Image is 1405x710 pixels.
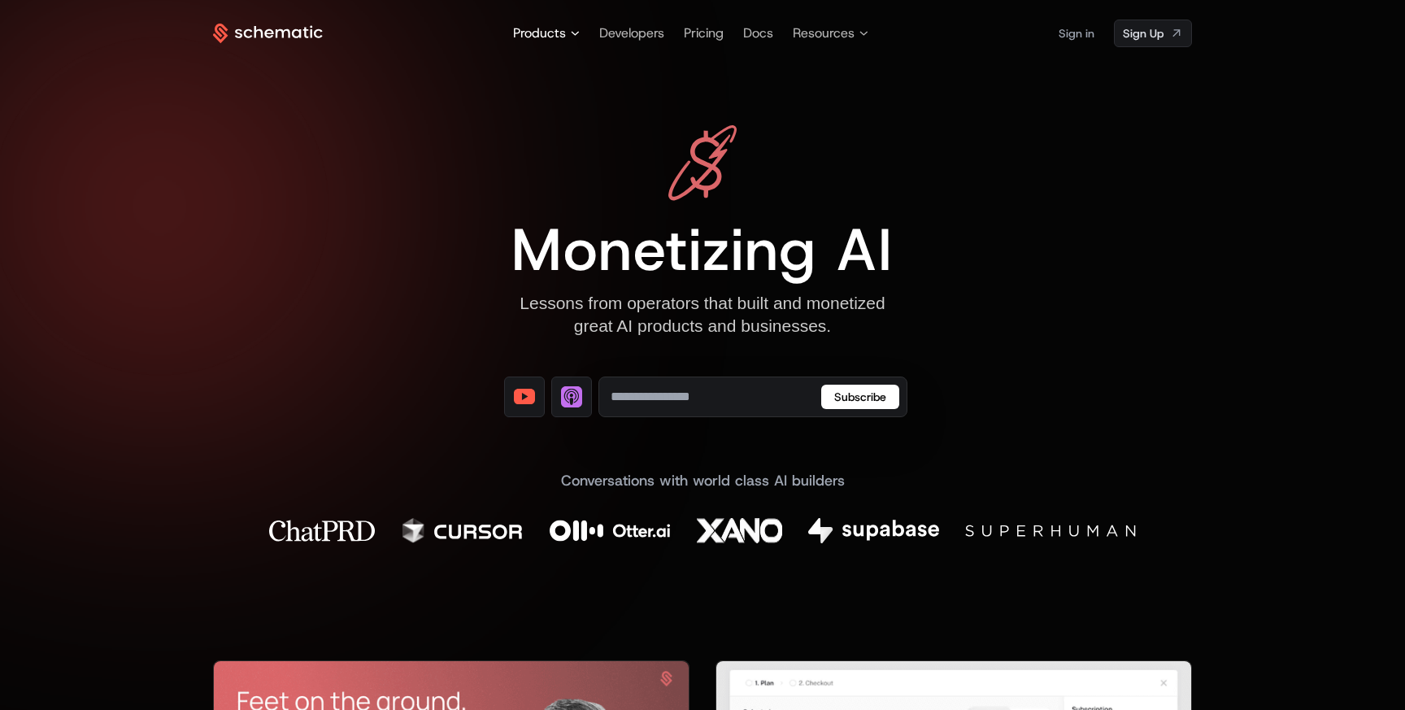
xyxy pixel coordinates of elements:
[511,292,893,338] div: Lessons from operators that built and monetized great AI products and businesses.
[1059,20,1094,46] a: Sign in
[269,518,375,543] img: Chat PRD
[599,24,664,41] a: Developers
[511,211,893,289] span: Monetizing AI
[1114,20,1192,47] a: [object Object]
[793,24,855,43] span: Resources
[821,385,899,409] button: Subscribe
[269,469,1136,492] div: Conversations with world class AI builders
[401,518,524,543] img: Cursor AI
[697,518,782,543] img: Xano
[965,518,1136,543] img: Superhuman
[513,24,566,43] span: Products
[1123,25,1164,41] span: Sign Up
[504,377,545,417] a: [object Object]
[808,518,939,543] img: Supabase
[743,24,773,41] a: Docs
[550,518,671,543] img: Otter AI
[551,377,592,417] a: [object Object]
[684,24,724,41] a: Pricing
